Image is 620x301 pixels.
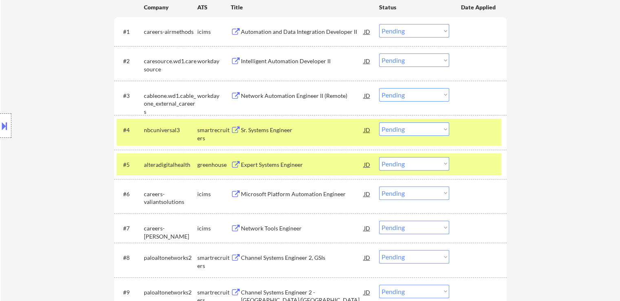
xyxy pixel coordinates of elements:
div: paloaltonetworks2 [144,288,197,297]
div: smartrecruiters [197,126,231,142]
div: nbcuniversal3 [144,126,197,134]
div: JD [363,53,371,68]
div: Company [144,3,197,11]
div: JD [363,88,371,103]
div: JD [363,157,371,172]
div: Sr. Systems Engineer [241,126,364,134]
div: JD [363,186,371,201]
div: Network Automation Engineer II (Remote) [241,92,364,100]
div: #8 [123,254,137,262]
div: Intelligent Automation Developer II [241,57,364,65]
div: #1 [123,28,137,36]
div: Date Applied [461,3,497,11]
div: paloaltonetworks2 [144,254,197,262]
div: JD [363,221,371,235]
div: icims [197,224,231,232]
div: smartrecruiters [197,254,231,270]
div: workday [197,57,231,65]
div: caresource.wd1.caresource [144,57,197,73]
div: icims [197,28,231,36]
div: Microsoft Platform Automation Engineer [241,190,364,198]
div: Expert Systems Engineer [241,161,364,169]
div: Title [231,3,371,11]
div: Network Tools Engineer [241,224,364,232]
div: alteradigitalhealth [144,161,197,169]
div: cableone.wd1.cable_one_external_careers [144,92,197,116]
div: #7 [123,224,137,232]
div: greenhouse [197,161,231,169]
div: careers-airmethods [144,28,197,36]
div: JD [363,285,371,299]
div: careers-valiantsolutions [144,190,197,206]
div: icims [197,190,231,198]
div: careers-[PERSON_NAME] [144,224,197,240]
div: workday [197,92,231,100]
div: JD [363,250,371,265]
div: ATS [197,3,231,11]
div: #9 [123,288,137,297]
div: JD [363,24,371,39]
div: JD [363,122,371,137]
div: Channel Systems Engineer 2, GSIs [241,254,364,262]
div: Automation and Data Integration Developer II [241,28,364,36]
